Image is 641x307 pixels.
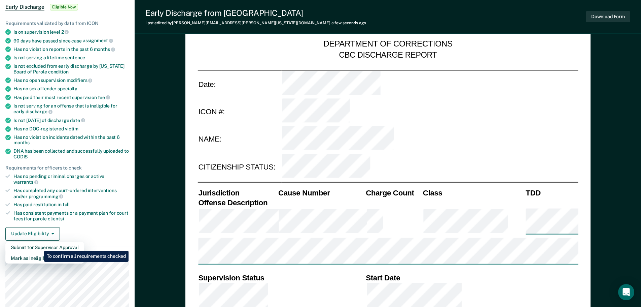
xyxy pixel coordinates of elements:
th: Cause Number [277,188,365,198]
span: modifiers [67,78,93,83]
td: CITIZENSHIP STATUS: [198,153,281,181]
div: Requirements for officers to check [5,165,129,171]
div: Has no open supervision [13,77,129,83]
div: Has consistent payments or a payment plan for court fees (for parole [13,210,129,222]
th: Start Date [365,273,578,283]
div: Is on supervision level [13,29,129,35]
span: full [63,202,70,207]
div: Has paid restitution in [13,202,129,208]
span: Early Discharge [5,4,44,10]
span: sentence [65,55,85,60]
div: Has no sex offender [13,86,129,92]
span: clients) [48,216,64,221]
div: CBC DISCHARGE REPORT [339,50,437,60]
div: Has no violation reports in the past 6 [13,46,129,52]
div: Open Intercom Messenger [618,284,634,300]
th: Offense Description [198,198,278,208]
div: Has paid their most recent supervision [13,94,129,100]
div: Last edited by [PERSON_NAME][EMAIL_ADDRESS][PERSON_NAME][US_STATE][DOMAIN_NAME] [145,21,366,25]
span: programming [29,194,63,199]
span: discharge [26,109,52,114]
div: Has no violation incidents dated within the past 6 [13,134,129,146]
button: Mark as Ineligible [5,253,84,264]
span: months [13,140,30,145]
button: Download Form [586,11,630,22]
button: Submit for Supervisor Approval [5,242,84,253]
div: Has no pending criminal charges or active [13,174,129,185]
div: Has completed any court-ordered interventions and/or [13,188,129,199]
td: Date: [198,70,281,98]
button: Update Eligibility [5,227,60,241]
div: Is not [DATE] of discharge [13,117,129,123]
div: Is not excluded from early discharge by [US_STATE] Board of Parole [13,63,129,75]
td: NAME: [198,125,281,153]
span: fee [98,95,110,100]
div: Requirements validated by data from ICON [5,21,129,26]
span: victim [65,126,78,131]
span: CODIS [13,154,28,159]
th: Jurisdiction [198,188,278,198]
div: Early Discharge from [GEOGRAPHIC_DATA] [145,8,366,18]
div: Has no DOC-registered [13,126,129,132]
th: Charge Count [365,188,422,198]
span: assignment [83,38,113,43]
div: DEPARTMENT OF CORRECTIONS [323,39,453,50]
span: months [94,47,115,52]
span: date [70,118,85,123]
span: a few seconds ago [331,21,366,25]
span: Eligible Now [50,4,78,10]
th: TDD [525,188,578,198]
span: specialty [58,86,77,91]
span: 2 [61,29,69,35]
div: 90 days have passed since case [13,38,129,44]
div: DNA has been collected and successfully uploaded to [13,148,129,160]
div: Is not serving for an offense that is ineligible for early [13,103,129,115]
th: Supervision Status [198,273,365,283]
th: Class [422,188,525,198]
div: Is not serving a lifetime [13,55,129,61]
span: condition [48,69,69,74]
td: ICON #: [198,98,281,125]
span: warrants [13,179,38,185]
